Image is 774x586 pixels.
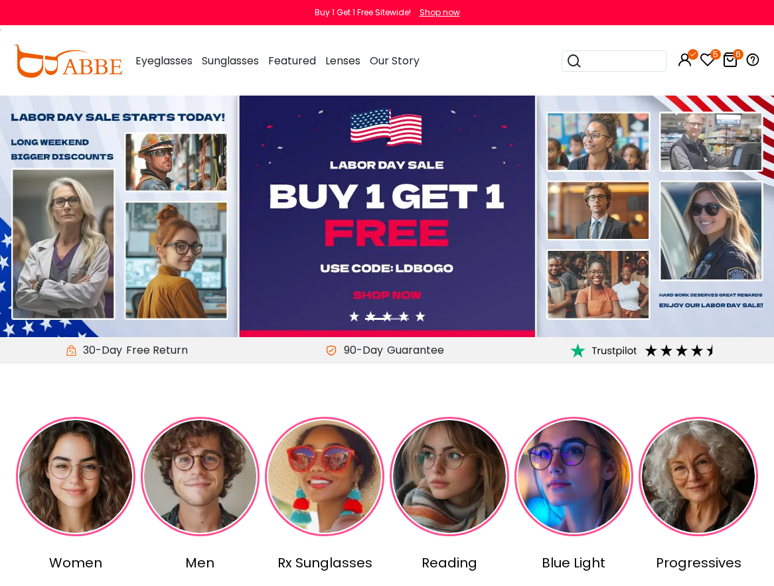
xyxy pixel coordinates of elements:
[390,417,509,573] a: Reading
[733,49,743,60] i: 6
[420,7,460,19] div: Shop now
[383,342,448,358] div: Guarantee
[390,417,509,536] img: Reading
[265,553,384,573] div: Rx Sunglasses
[16,417,135,573] a: Women
[76,342,122,358] span: 30-Day
[141,417,260,573] a: Men
[337,342,383,358] span: 90-Day
[315,7,411,19] div: Buy 1 Get 1 Free Sitewide!
[700,54,716,70] a: 5
[325,53,360,68] span: Lenses
[639,553,758,573] div: Progressives
[639,417,758,573] a: Progressives
[202,53,259,68] span: Sunglasses
[122,342,192,358] div: Free Return
[16,553,135,573] div: Women
[514,553,634,573] div: Blue Light
[141,417,260,536] img: Men
[722,54,738,70] a: 6
[710,49,721,60] i: 5
[514,417,634,536] img: Blue Light
[370,53,420,68] span: Our Story
[265,417,384,573] a: Rx Sunglasses
[265,417,384,536] img: Rx Sunglasses
[413,7,460,18] a: Shop now
[135,53,193,68] span: Eyeglasses
[639,417,758,536] img: Progressives
[514,417,634,573] a: Blue Light
[390,553,509,573] div: Reading
[16,417,135,536] img: Women
[268,53,316,68] span: Featured
[141,553,260,573] div: Men
[13,44,122,78] img: abbeglasses.com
